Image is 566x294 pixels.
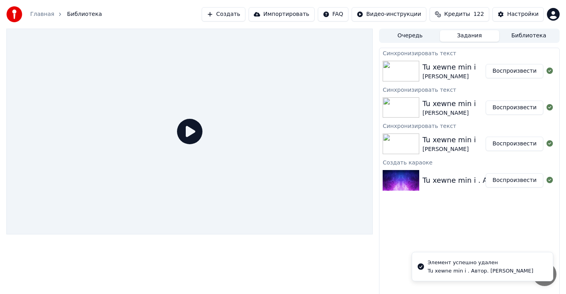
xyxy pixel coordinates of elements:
div: [PERSON_NAME] [422,145,476,153]
div: [PERSON_NAME] [422,109,476,117]
img: youka [6,6,22,22]
div: Настройки [507,10,539,18]
button: Настройки [492,7,544,21]
div: Tu xewne min i . Автор. [PERSON_NAME] [428,267,533,275]
div: Синхронизировать текст [379,85,559,94]
button: Очередь [380,30,440,42]
button: Задания [440,30,499,42]
button: Кредиты122 [430,7,489,21]
span: 122 [473,10,484,18]
span: Библиотека [67,10,102,18]
div: Синхронизировать текст [379,121,559,130]
span: Кредиты [444,10,470,18]
div: Создать караоке [379,157,559,167]
button: Воспроизвести [486,64,543,78]
button: Воспроизвести [486,101,543,115]
button: FAQ [318,7,348,21]
button: Библиотека [499,30,558,42]
a: Главная [30,10,54,18]
nav: breadcrumb [30,10,102,18]
button: Видео-инструкции [352,7,426,21]
div: [PERSON_NAME] [422,73,476,81]
button: Создать [202,7,245,21]
button: Воспроизвести [486,137,543,151]
div: Tu xewne min i [422,134,476,145]
button: Воспроизвести [486,173,543,188]
div: Tu xewne min i [422,62,476,73]
div: Синхронизировать текст [379,48,559,58]
div: Tu xewne min i [422,98,476,109]
button: Импортировать [249,7,315,21]
div: Элемент успешно удален [428,259,533,267]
